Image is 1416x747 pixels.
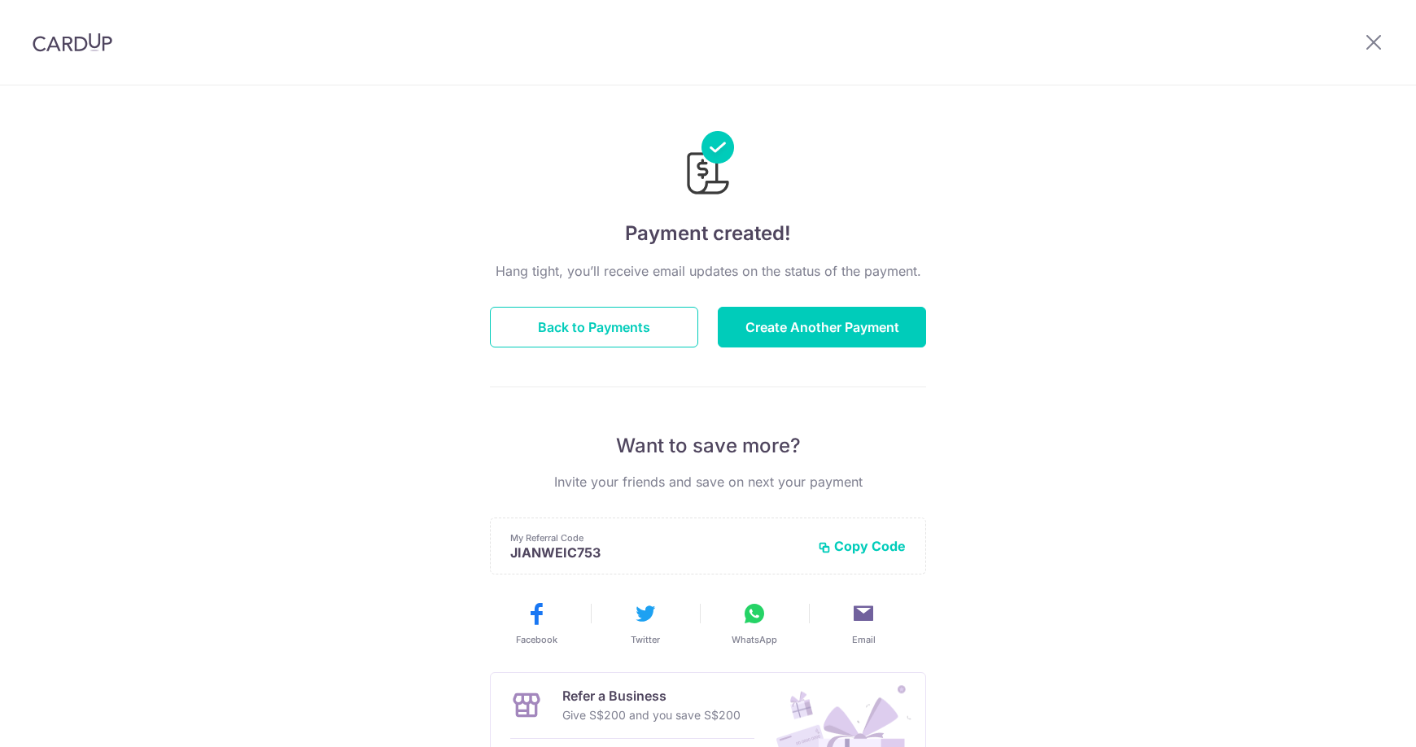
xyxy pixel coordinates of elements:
[682,131,734,199] img: Payments
[631,633,660,646] span: Twitter
[510,544,805,561] p: JIANWEIC753
[510,531,805,544] p: My Referral Code
[597,601,693,646] button: Twitter
[718,307,926,347] button: Create Another Payment
[562,705,741,725] p: Give S$200 and you save S$200
[706,601,802,646] button: WhatsApp
[490,219,926,248] h4: Payment created!
[732,633,777,646] span: WhatsApp
[516,633,557,646] span: Facebook
[490,261,926,281] p: Hang tight, you’ll receive email updates on the status of the payment.
[852,633,876,646] span: Email
[815,601,911,646] button: Email
[490,433,926,459] p: Want to save more?
[562,686,741,705] p: Refer a Business
[488,601,584,646] button: Facebook
[490,307,698,347] button: Back to Payments
[33,33,112,52] img: CardUp
[490,472,926,491] p: Invite your friends and save on next your payment
[818,538,906,554] button: Copy Code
